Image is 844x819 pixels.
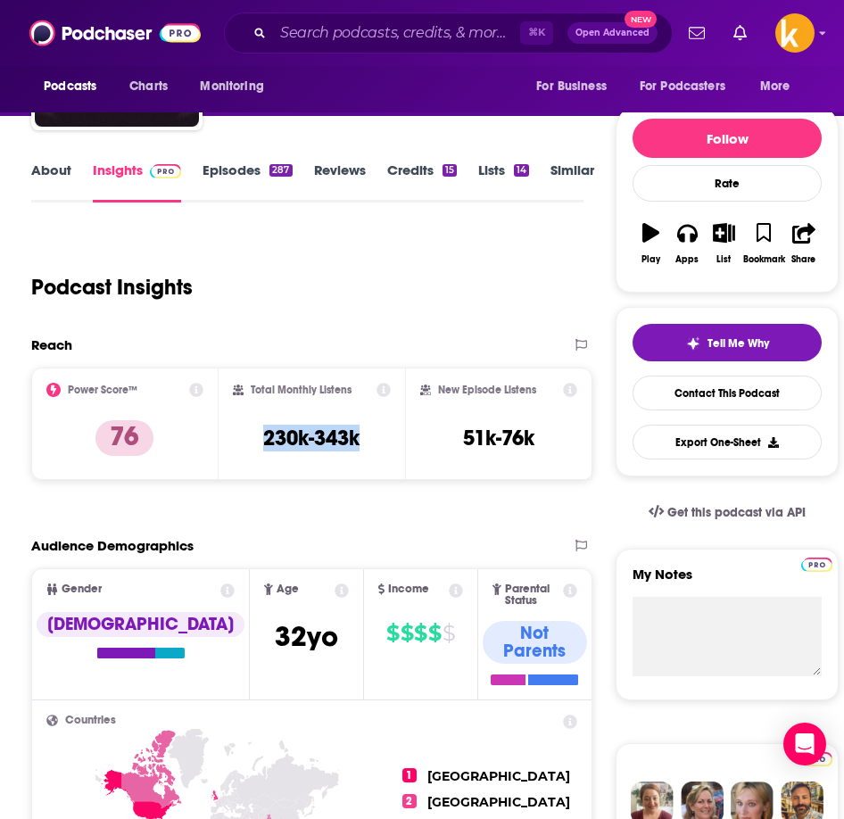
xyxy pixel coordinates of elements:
span: Logged in as sshawan [775,13,815,53]
a: InsightsPodchaser Pro [93,161,181,203]
span: Monitoring [200,74,263,99]
a: Episodes287 [203,161,292,203]
button: Export One-Sheet [633,425,822,459]
h2: Reach [31,336,72,353]
img: tell me why sparkle [686,336,700,351]
span: [GEOGRAPHIC_DATA] [427,794,570,810]
a: Show notifications dropdown [726,18,754,48]
span: $ [401,619,413,648]
span: Income [388,583,429,595]
span: Open Advanced [575,29,650,37]
h3: 51k-76k [463,425,534,451]
span: Tell Me Why [707,336,769,351]
a: Get this podcast via API [634,491,820,534]
span: $ [386,619,399,648]
h2: Power Score™ [68,384,137,396]
span: $ [428,619,441,648]
span: 1 [402,768,417,782]
div: Apps [675,254,699,265]
a: Similar [550,161,594,203]
a: Charts [118,70,178,103]
div: [DEMOGRAPHIC_DATA] [37,612,244,637]
a: Contact This Podcast [633,376,822,410]
span: 32 yo [275,619,338,654]
span: ⌘ K [520,21,553,45]
button: open menu [628,70,751,103]
img: Podchaser Pro [150,164,181,178]
div: Not Parents [483,621,587,664]
button: List [706,211,742,276]
a: Credits15 [387,161,457,203]
span: $ [414,619,426,648]
div: Open Intercom Messenger [783,723,826,765]
button: Open AdvancedNew [567,22,658,44]
div: Play [641,254,660,265]
div: 15 [443,164,457,177]
button: open menu [187,70,286,103]
span: Gender [62,583,102,595]
button: Bookmark [742,211,786,276]
h2: New Episode Listens [438,384,536,396]
span: Charts [129,74,168,99]
button: Follow [633,119,822,158]
span: Podcasts [44,74,96,99]
span: Age [277,583,299,595]
span: $ [443,619,455,648]
span: Countries [65,715,116,726]
a: Show notifications dropdown [682,18,712,48]
div: 287 [269,164,292,177]
h3: 230k-343k [263,425,360,451]
button: open menu [748,70,813,103]
span: New [625,11,657,28]
div: List [716,254,731,265]
a: Reviews [314,161,366,203]
span: For Business [536,74,607,99]
div: Share [791,254,815,265]
a: Lists14 [478,161,529,203]
div: Bookmark [743,254,785,265]
button: Play [633,211,669,276]
img: Podchaser Pro [801,558,832,572]
div: Search podcasts, credits, & more... [224,12,673,54]
span: For Podcasters [640,74,725,99]
img: Podchaser - Follow, Share and Rate Podcasts [29,16,201,50]
button: Share [786,211,823,276]
button: open menu [524,70,629,103]
span: More [760,74,790,99]
h2: Total Monthly Listens [251,384,352,396]
button: Apps [669,211,706,276]
h2: Audience Demographics [31,537,194,554]
div: Rate [633,165,822,202]
div: 14 [514,164,529,177]
button: Show profile menu [775,13,815,53]
p: 76 [95,420,153,456]
span: 2 [402,794,417,808]
span: Get this podcast via API [667,505,806,520]
input: Search podcasts, credits, & more... [273,19,520,47]
img: User Profile [775,13,815,53]
label: My Notes [633,566,822,597]
span: [GEOGRAPHIC_DATA] [427,768,570,784]
a: About [31,161,71,203]
button: tell me why sparkleTell Me Why [633,324,822,361]
a: Pro website [801,555,832,572]
button: open menu [31,70,120,103]
span: Parental Status [505,583,560,607]
h1: Podcast Insights [31,274,193,301]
